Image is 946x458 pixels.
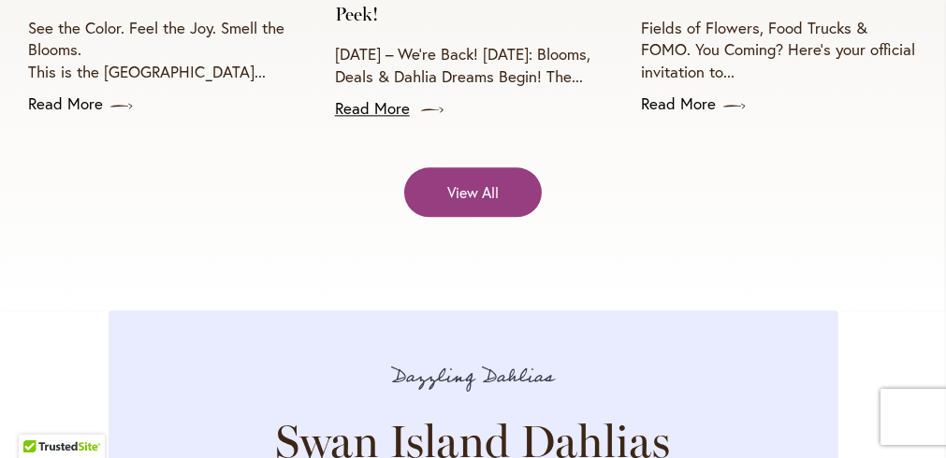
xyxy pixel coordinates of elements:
[28,93,305,115] a: Read More
[447,181,499,203] span: View All
[335,97,612,120] a: Read More
[641,17,918,84] p: Fields of Flowers, Food Trucks & FOMO. You Coming? Here’s your official invitation to...
[202,362,745,393] p: Dazzling Dahlias
[641,93,918,115] a: Read More
[404,167,542,217] a: View All
[335,43,612,88] p: [DATE] – We’re Back! [DATE]: Blooms, Deals & Dahlia Dreams Begin! The...
[28,17,305,84] p: See the Color. Feel the Joy. Smell the Blooms. This is the [GEOGRAPHIC_DATA]...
